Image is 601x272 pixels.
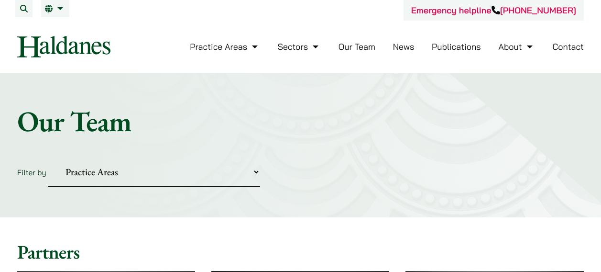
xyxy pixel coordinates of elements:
[278,41,321,52] a: Sectors
[498,41,535,52] a: About
[552,41,584,52] a: Contact
[45,5,66,12] a: EN
[17,240,584,263] h2: Partners
[411,5,576,16] a: Emergency helpline[PHONE_NUMBER]
[339,41,375,52] a: Our Team
[17,168,46,177] label: Filter by
[190,41,260,52] a: Practice Areas
[17,104,584,138] h1: Our Team
[17,36,110,57] img: Logo of Haldanes
[393,41,415,52] a: News
[432,41,481,52] a: Publications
